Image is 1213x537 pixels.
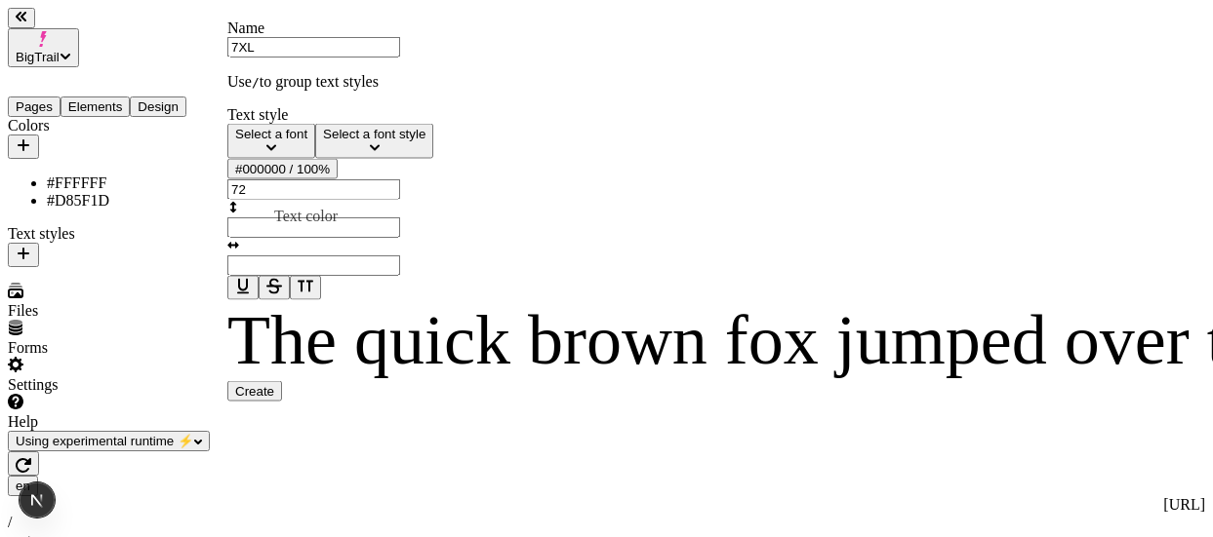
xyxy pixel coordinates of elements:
p: Cookie Test Route [8,16,285,33]
div: #FFFFFF [47,174,242,192]
button: Pages [8,96,61,117]
div: #D85F1D [47,192,242,210]
span: Text style [227,106,288,123]
button: Elements [61,96,131,117]
span: en [16,479,30,493]
code: / [252,75,260,90]
button: Using experimental runtime ⚡️ [8,431,210,451]
span: Select a font [235,127,307,141]
div: Text color [274,208,338,225]
span: Using experimental runtime ⚡️ [16,434,194,448]
div: [URL] [8,496,1205,514]
button: Design [130,96,186,117]
span: BigTrail [16,50,60,64]
button: Open locale picker [8,476,38,496]
button: BigTrail [8,28,79,67]
button: #000000 / 100% [227,159,338,179]
div: Help [8,413,242,431]
button: Create [227,381,282,402]
span: Select a font style [323,127,425,141]
span: Create [235,384,274,399]
button: Select a font [227,124,315,159]
div: / [8,514,1205,531]
button: Select a font style [315,124,433,159]
div: Settings [8,376,242,394]
div: Forms [8,339,242,357]
div: Colors [8,117,242,134]
div: #000000 / 100% [235,162,330,176]
div: Files [8,302,242,320]
div: Text styles [8,225,242,243]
